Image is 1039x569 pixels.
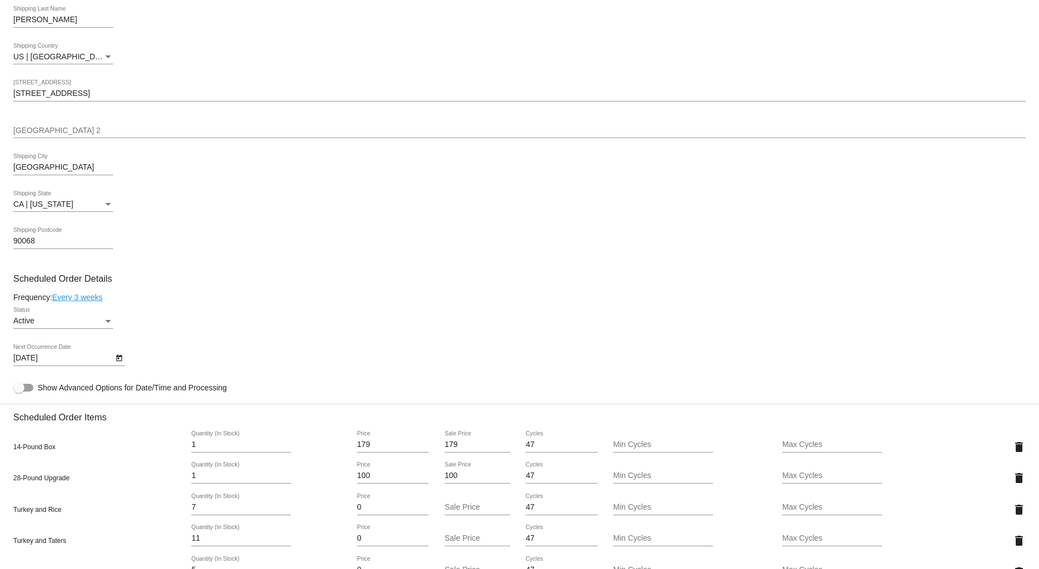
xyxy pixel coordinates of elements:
input: Price [357,534,429,543]
input: Sale Price [445,534,510,543]
input: Cycles [526,440,597,449]
span: Turkey and Taters [13,537,66,545]
h3: Scheduled Order Items [13,404,1026,423]
input: Max Cycles [782,471,882,480]
span: US | [GEOGRAPHIC_DATA] [13,52,111,61]
span: Turkey and Rice [13,506,62,514]
input: Max Cycles [782,503,882,512]
mat-icon: delete [1012,471,1026,485]
input: Quantity (In Stock) [191,534,291,543]
input: Price [357,440,429,449]
input: Quantity (In Stock) [191,503,291,512]
mat-icon: delete [1012,440,1026,454]
input: Min Cycles [613,440,713,449]
input: Sale Price [445,503,510,512]
input: Cycles [526,503,597,512]
input: Max Cycles [782,534,882,543]
mat-icon: delete [1012,503,1026,516]
input: Shipping Street 2 [13,126,1026,135]
mat-select: Shipping Country [13,53,113,62]
input: Quantity (In Stock) [191,440,291,449]
span: 14-Pound Box [13,443,55,451]
span: Show Advanced Options for Date/Time and Processing [38,382,227,393]
input: Shipping Postcode [13,237,113,246]
span: CA | [US_STATE] [13,200,73,209]
mat-icon: delete [1012,534,1026,547]
input: Min Cycles [613,503,713,512]
input: Sale Price [445,440,510,449]
input: Min Cycles [613,534,713,543]
input: Max Cycles [782,440,882,449]
h3: Scheduled Order Details [13,273,1026,284]
input: Min Cycles [613,471,713,480]
span: 28-Pound Upgrade [13,474,69,482]
mat-select: Status [13,317,113,326]
a: Every 3 weeks [52,293,103,302]
input: Shipping City [13,163,113,172]
input: Next Occurrence Date [13,354,113,363]
input: Cycles [526,534,597,543]
mat-select: Shipping State [13,200,113,209]
input: Cycles [526,471,597,480]
input: Price [357,471,429,480]
input: Sale Price [445,471,510,480]
div: Frequency: [13,293,1026,302]
button: Open calendar [113,352,125,363]
input: Price [357,503,429,512]
span: Active [13,316,34,325]
input: Quantity (In Stock) [191,471,291,480]
input: Shipping Street 1 [13,89,1026,98]
input: Shipping Last Name [13,16,113,24]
